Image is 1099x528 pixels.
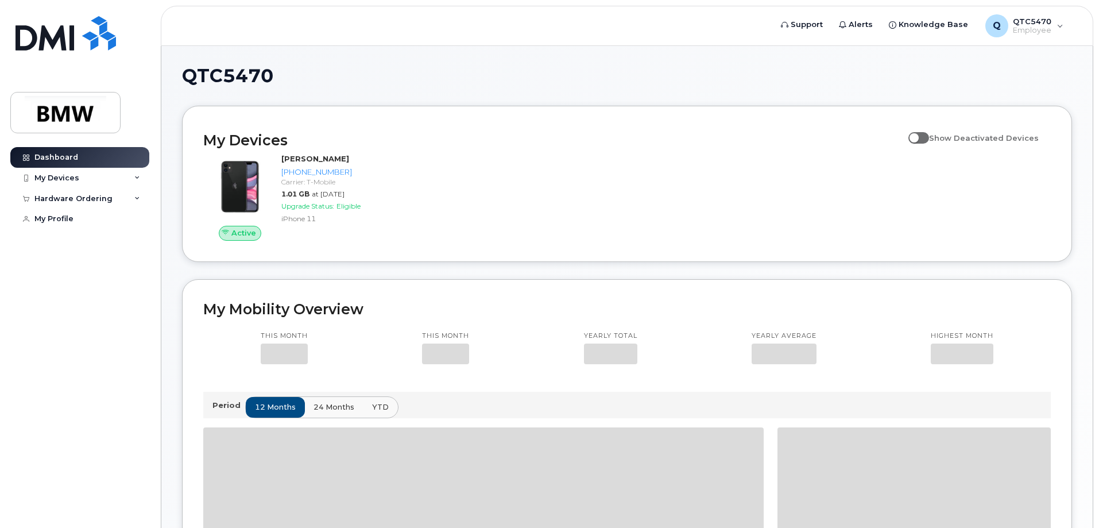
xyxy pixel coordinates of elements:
span: QTC5470 [182,67,273,84]
a: Active[PERSON_NAME][PHONE_NUMBER]Carrier: T-Mobile1.01 GBat [DATE]Upgrade Status:EligibleiPhone 11 [203,153,405,241]
span: Upgrade Status: [281,202,334,210]
div: [PHONE_NUMBER] [281,167,400,178]
span: Active [231,228,256,238]
span: at [DATE] [312,190,345,198]
p: Yearly average [752,332,816,341]
p: Period [212,400,245,411]
h2: My Mobility Overview [203,300,1051,318]
span: Show Deactivated Devices [929,133,1039,142]
h2: My Devices [203,132,903,149]
span: 1.01 GB [281,190,309,198]
img: iPhone_11.jpg [212,159,268,214]
span: Eligible [336,202,361,210]
span: 24 months [314,402,354,413]
div: Carrier: T-Mobile [281,177,400,187]
p: This month [261,332,308,341]
p: Yearly total [584,332,637,341]
input: Show Deactivated Devices [908,127,918,136]
span: YTD [372,402,389,413]
strong: [PERSON_NAME] [281,154,349,163]
p: This month [422,332,469,341]
p: Highest month [931,332,993,341]
div: iPhone 11 [281,214,400,223]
